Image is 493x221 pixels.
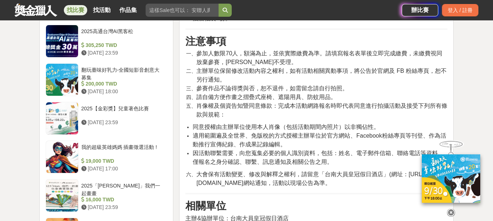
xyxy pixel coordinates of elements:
[81,88,165,95] div: [DATE] 18:00
[81,196,165,204] div: 16,000 TWD
[442,4,478,16] div: 登入 / 註冊
[193,124,380,130] span: 同意授權由主辦單位使用本人肖像（包括活動期間內照片）以非獨佔性。
[81,80,165,88] div: 200,000 TWD
[46,102,167,135] a: 2025【金彩獎】兒童著色比賽 [DATE] 23:59
[81,105,165,119] div: 2025【金彩獎】兒童著色比賽
[402,4,438,16] a: 辦比賽
[193,150,444,165] span: 因活動聯繫需要，向您蒐集必要的個人識別資料，包括：姓名、電子郵件信箱、聯絡電話等資料。僅報名之身分確認、聯繫、訊息通知及相關公告之用。
[116,5,140,15] a: 作品集
[81,28,165,42] div: 2025高通台灣AI黑客松
[81,182,165,196] div: 2025「[PERSON_NAME]」我們一起畫畫
[196,50,442,65] span: 參加人數限70人，額滿為止，並依實際繳費為準。請填寫報名表單後立即完成繳費，未繳費視同放棄參賽，[PERSON_NAME]不受理。
[81,157,165,165] div: 19,000 TWD
[193,7,443,21] span: B組獎項：冠軍1名1,500元餐券、亞軍1名800元餐券、[PERSON_NAME]1名300元餐券、優選3名酒店福袋1份。
[81,49,165,57] div: [DATE] 23:59
[196,85,348,91] span: 參賽作品不論得獎與否，恕不退件，如需留念請自行拍照。
[46,25,167,58] a: 2025高通台灣AI黑客松 305,250 TWD [DATE] 23:59
[146,4,219,17] input: 這樣Sale也可以： 安聯人壽創意銷售法募集
[196,171,423,186] span: 大會保有活動變更、修改與解釋之權利，請留意「台南大員皇冠假日酒店」(網址：[URL][DOMAIN_NAME]網站通知，活動以現場公告為準。
[81,204,165,211] div: [DATE] 23:59
[193,133,446,147] span: 適用範圍遍及全世界、免版稅的方式授權主辦單位於官方網站、Facebook粉絲專頁等刊登、作為活動推行宣傳紀錄、作成果記錄編輯。
[422,154,480,203] img: ff197300-f8ee-455f-a0ae-06a3645bc375.jpg
[81,143,165,157] div: 我的超級英雄媽媽 插畫徵選活動 !
[46,63,167,96] a: 翻玩臺味好乳力-全國短影音創意大募集 200,000 TWD [DATE] 18:00
[196,68,446,83] span: 主辦單位保留修改活動內容之權利，如有活動相關異動事項，將公告於官網及 FB 粉絲專頁，恕不另行通知。
[196,94,336,100] span: 請自備方便作畫之摺疊式座椅、遮陽用具、防蚊用品。
[81,165,165,173] div: [DATE] 17:00
[46,141,167,173] a: 我的超級英雄媽媽 插畫徵選活動 ! 19,000 TWD [DATE] 17:00
[81,66,165,80] div: 翻玩臺味好乳力-全國短影音創意大募集
[81,42,165,49] div: 305,250 TWD
[64,5,87,15] a: 找比賽
[81,119,165,126] div: [DATE] 23:59
[185,36,226,47] strong: 注意事項
[90,5,113,15] a: 找活動
[46,179,167,212] a: 2025「[PERSON_NAME]」我們一起畫畫 16,000 TWD [DATE] 23:59
[196,103,447,118] span: 肖像權及個資告知暨同意條款：完成本活動網路報名時即代表同意進行拍攝活動及接受下列所有條款與規範：
[185,200,226,212] strong: 相關單位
